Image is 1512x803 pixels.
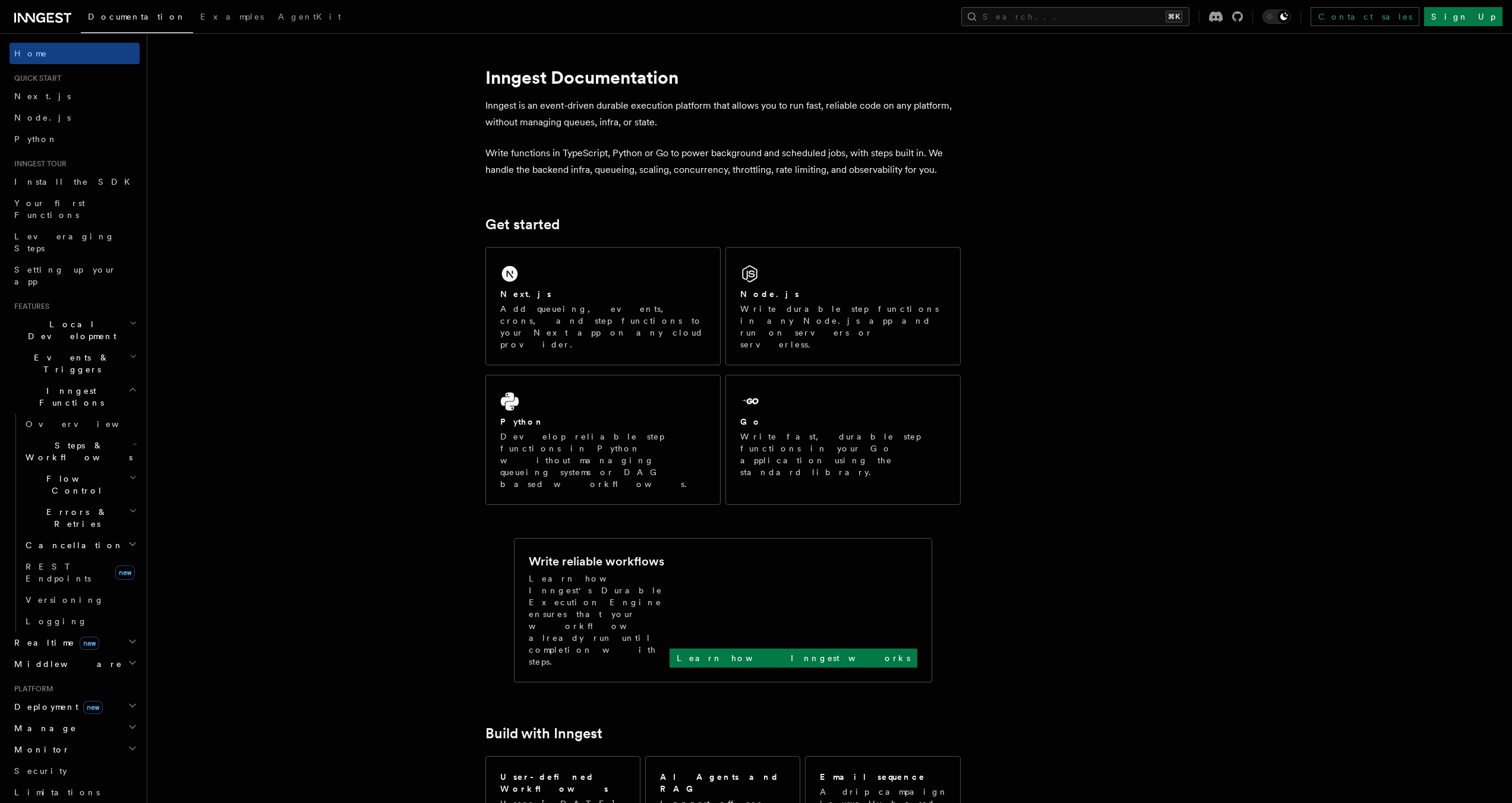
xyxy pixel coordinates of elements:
span: Local Development [10,318,130,342]
a: Your first Functions [10,192,140,226]
span: Leveraging Steps [14,232,115,253]
span: Monitor [10,744,70,755]
a: Leveraging Steps [10,226,140,259]
span: Security [14,766,67,776]
button: Realtimenew [10,632,140,653]
span: Events & Triggers [10,352,130,375]
span: Overview [26,419,148,429]
span: Platform [10,684,53,694]
a: Security [10,760,140,782]
span: Flow Control [21,473,129,497]
a: Node.js [10,107,140,128]
a: AgentKit [271,4,348,32]
button: Cancellation [21,535,140,556]
button: Flow Control [21,468,140,501]
button: Inngest Functions [10,380,140,413]
p: Add queueing, events, crons, and step functions to your Next app on any cloud provider. [500,303,706,350]
button: Toggle dark mode [1262,10,1291,24]
h2: Go [740,416,762,428]
span: REST Endpoints [26,562,91,583]
a: Overview [21,413,140,435]
h1: Inngest Documentation [485,67,961,88]
button: Steps & Workflows [21,435,140,468]
button: Middleware [10,653,140,675]
button: Errors & Retries [21,501,140,535]
span: AgentKit [278,12,341,21]
button: Search...⌘K [961,7,1189,26]
span: Errors & Retries [21,506,129,530]
p: Write fast, durable step functions in your Go application using the standard library. [740,431,946,478]
a: Sign Up [1424,7,1502,26]
span: Manage [10,722,77,734]
a: Contact sales [1311,7,1419,26]
span: Versioning [26,595,104,605]
button: Deploymentnew [10,696,140,717]
a: Logging [21,611,140,632]
a: GoWrite fast, durable step functions in your Go application using the standard library. [725,375,961,505]
div: Inngest Functions [10,413,140,632]
a: PythonDevelop reliable step functions in Python without managing queueing systems or DAG based wo... [485,375,721,505]
h2: AI Agents and RAG [660,771,787,795]
span: Your first Functions [14,198,85,220]
a: Build with Inngest [485,725,602,742]
h2: User-defined Workflows [500,771,626,795]
a: Install the SDK [10,171,140,192]
span: Node.js [14,113,71,122]
span: Limitations [14,788,100,797]
h2: Node.js [740,288,799,300]
a: Next.jsAdd queueing, events, crons, and step functions to your Next app on any cloud provider. [485,247,721,365]
span: Next.js [14,91,71,101]
a: Home [10,43,140,64]
span: Inngest Functions [10,385,128,409]
a: REST Endpointsnew [21,556,140,589]
p: Develop reliable step functions in Python without managing queueing systems or DAG based workflows. [500,431,706,490]
button: Manage [10,717,140,739]
a: Versioning [21,589,140,611]
span: Setting up your app [14,265,116,286]
p: Learn how Inngest works [677,652,910,664]
span: Cancellation [21,539,124,551]
p: Write durable step functions in any Node.js app and run on servers or serverless. [740,303,946,350]
a: Node.jsWrite durable step functions in any Node.js app and run on servers or serverless. [725,247,961,365]
a: Python [10,128,140,150]
span: Realtime [10,637,99,649]
p: Write functions in TypeScript, Python or Go to power background and scheduled jobs, with steps bu... [485,145,961,178]
span: Python [14,134,58,144]
span: Features [10,302,49,311]
span: Quick start [10,74,61,83]
span: Deployment [10,701,103,713]
a: Setting up your app [10,259,140,292]
h2: Next.js [500,288,551,300]
span: Logging [26,617,87,626]
h2: Python [500,416,544,428]
h2: Write reliable workflows [529,553,664,570]
span: Documentation [88,12,186,21]
span: new [83,701,103,714]
span: new [80,637,99,650]
span: Install the SDK [14,177,137,186]
p: Learn how Inngest's Durable Execution Engine ensures that your workflow already run until complet... [529,573,670,668]
kbd: ⌘K [1166,11,1182,23]
a: Documentation [81,4,193,33]
a: Limitations [10,782,140,803]
p: Inngest is an event-driven durable execution platform that allows you to run fast, reliable code ... [485,97,961,131]
span: Home [14,48,48,59]
button: Local Development [10,314,140,347]
span: Middleware [10,658,122,670]
a: Examples [193,4,271,32]
a: Next.js [10,86,140,107]
a: Learn how Inngest works [670,649,917,668]
span: Inngest tour [10,159,67,169]
a: Get started [485,216,560,233]
span: Steps & Workflows [21,440,132,463]
button: Monitor [10,739,140,760]
span: Examples [200,12,264,21]
h2: Email sequence [820,771,926,783]
span: new [115,565,135,580]
button: Events & Triggers [10,347,140,380]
